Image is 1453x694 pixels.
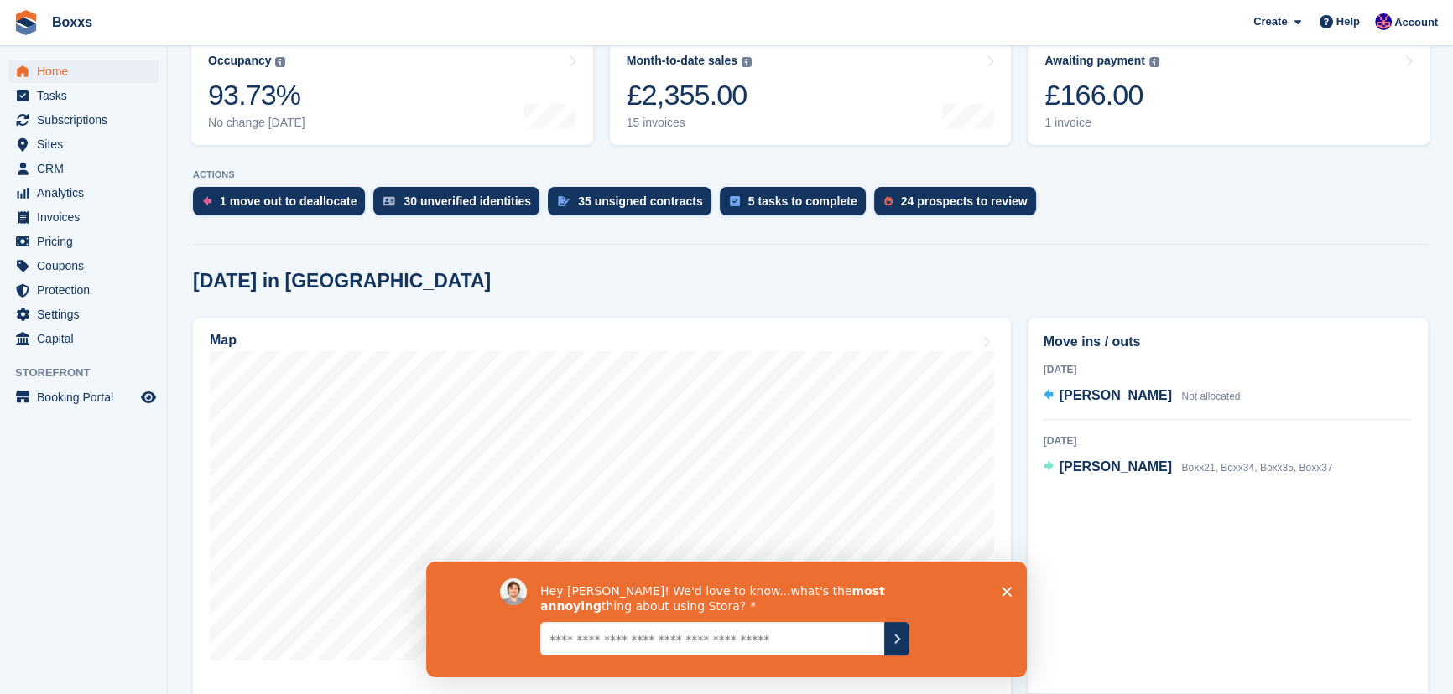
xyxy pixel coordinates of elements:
span: Sites [37,132,138,156]
a: [PERSON_NAME] Boxx21, Boxx34, Boxx35, Boxx37 [1044,457,1333,479]
span: Storefront [15,365,167,381]
span: Tasks [37,84,138,107]
div: Month-to-date sales [627,54,737,68]
span: Booking Portal [37,386,138,409]
span: Home [37,60,138,83]
img: icon-info-grey-7440780725fd019a000dd9b08b2336e03edf1995a4989e88bcd33f0948082b44.svg [742,57,752,67]
span: Help [1336,13,1360,30]
h2: [DATE] in [GEOGRAPHIC_DATA] [193,270,491,293]
h2: Map [210,333,237,348]
div: 1 move out to deallocate [220,194,357,208]
a: [PERSON_NAME] Not allocated [1044,386,1241,407]
img: icon-info-grey-7440780725fd019a000dd9b08b2336e03edf1995a4989e88bcd33f0948082b44.svg [275,57,285,67]
div: [DATE] [1044,433,1412,448]
a: menu [8,254,159,277]
img: move_outs_to_deallocate_icon-f764333ba52eb49d3ac5e1228854f67142a1ed5810a6f6cc68b1a99e826820c5.svg [203,196,211,206]
a: menu [8,230,159,253]
a: Boxxs [45,8,99,36]
div: 93.73% [208,78,305,112]
a: Occupancy 93.73% No change [DATE] [191,39,593,145]
a: menu [8,60,159,83]
a: 5 tasks to complete [720,187,874,224]
span: Boxx21, Boxx34, Boxx35, Boxx37 [1181,462,1332,474]
span: [PERSON_NAME] [1060,459,1172,474]
a: menu [8,278,159,302]
span: Create [1253,13,1287,30]
div: 35 unsigned contracts [578,194,703,208]
div: No change [DATE] [208,116,305,130]
div: 15 invoices [627,116,752,130]
span: Coupons [37,254,138,277]
img: contract_signature_icon-13c848040528278c33f63329250d36e43548de30e8caae1d1a13099fd9432cc5.svg [558,196,570,206]
span: Analytics [37,181,138,205]
img: prospect-51fa495bee0391a8d652442698ab0144808aea92771e9ea1ae160a38d050c398.svg [884,196,893,206]
div: 24 prospects to review [901,194,1028,208]
a: menu [8,327,159,350]
div: [DATE] [1044,362,1412,377]
img: stora-icon-8386f47178a22dfd0bd8f6a31ec36ba5ce8667c1dd55bd0f319d3a0aa187defe.svg [13,10,39,35]
a: 35 unsigned contracts [548,187,720,224]
a: 30 unverified identities [373,187,548,224]
a: menu [8,132,159,156]
div: 1 invoice [1044,116,1159,130]
img: task-75834270c22a3079a89374b754ae025e5fb1db73e45f91037f5363f120a921f8.svg [730,196,740,206]
span: Pricing [37,230,138,253]
a: Awaiting payment £166.00 1 invoice [1028,39,1430,145]
a: 24 prospects to review [874,187,1044,224]
a: menu [8,84,159,107]
span: Capital [37,327,138,350]
span: Invoices [37,205,138,229]
a: Month-to-date sales £2,355.00 15 invoices [610,39,1012,145]
div: Awaiting payment [1044,54,1145,68]
span: Settings [37,303,138,326]
a: menu [8,157,159,180]
iframe: Survey by David from Stora [426,562,1027,677]
p: ACTIONS [193,169,1428,180]
a: menu [8,108,159,132]
img: verify_identity-adf6edd0f0f0b5bbfe63781bf79b02c33cf7c696d77639b501bdc392416b5a36.svg [383,196,395,206]
div: £166.00 [1044,78,1159,112]
a: Preview store [138,387,159,407]
a: menu [8,303,159,326]
div: Occupancy [208,54,271,68]
span: [PERSON_NAME] [1060,388,1172,402]
span: Not allocated [1181,391,1240,402]
a: menu [8,386,159,409]
div: 30 unverified identities [404,194,531,208]
span: CRM [37,157,138,180]
div: 5 tasks to complete [748,194,857,208]
a: 1 move out to deallocate [193,187,373,224]
h2: Move ins / outs [1044,332,1412,352]
a: menu [8,181,159,205]
a: menu [8,205,159,229]
div: £2,355.00 [627,78,752,112]
span: Protection [37,278,138,302]
img: Jamie Malcolm [1375,13,1392,30]
img: icon-info-grey-7440780725fd019a000dd9b08b2336e03edf1995a4989e88bcd33f0948082b44.svg [1149,57,1159,67]
span: Subscriptions [37,108,138,132]
span: Account [1394,14,1438,31]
